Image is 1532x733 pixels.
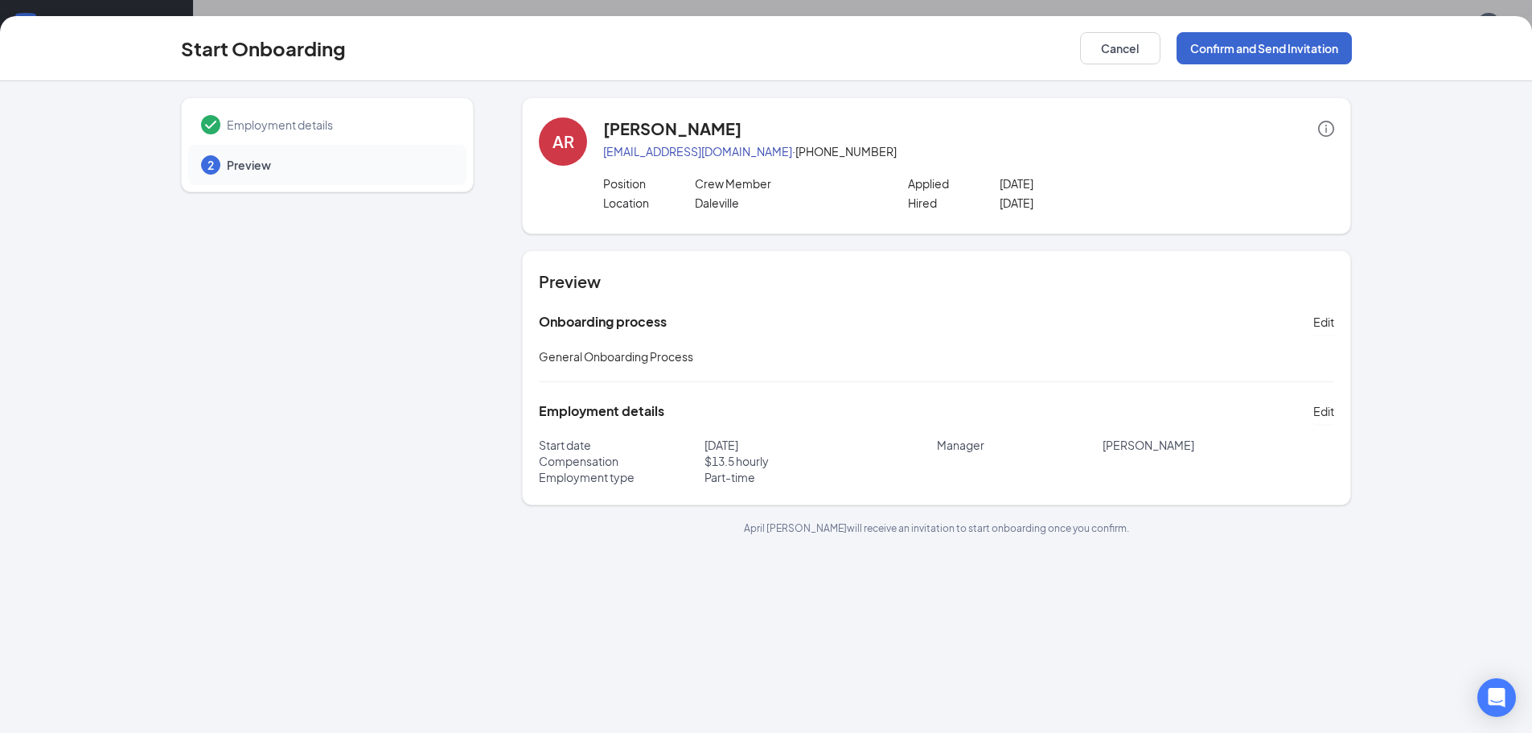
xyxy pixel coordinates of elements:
[1313,309,1334,335] button: Edit
[1103,437,1335,453] p: [PERSON_NAME]
[1313,314,1334,330] span: Edit
[603,143,1334,159] p: · [PHONE_NUMBER]
[937,437,1103,453] p: Manager
[181,35,346,62] h3: Start Onboarding
[908,175,1000,191] p: Applied
[695,175,877,191] p: Crew Member
[704,469,937,485] p: Part-time
[539,402,664,420] h5: Employment details
[539,349,693,364] span: General Onboarding Process
[1177,32,1352,64] button: Confirm and Send Invitation
[522,521,1351,535] p: April [PERSON_NAME] will receive an invitation to start onboarding once you confirm.
[201,115,220,134] svg: Checkmark
[1313,403,1334,419] span: Edit
[603,144,792,159] a: [EMAIL_ADDRESS][DOMAIN_NAME]
[1080,32,1160,64] button: Cancel
[552,130,574,153] div: AR
[539,437,704,453] p: Start date
[227,117,450,133] span: Employment details
[704,437,937,453] p: [DATE]
[207,157,214,173] span: 2
[1000,175,1182,191] p: [DATE]
[539,453,704,469] p: Compensation
[704,453,937,469] p: $ 13.5 hourly
[603,117,741,140] h4: [PERSON_NAME]
[603,175,695,191] p: Position
[539,313,667,331] h5: Onboarding process
[227,157,450,173] span: Preview
[539,469,704,485] p: Employment type
[603,195,695,211] p: Location
[695,195,877,211] p: Daleville
[908,195,1000,211] p: Hired
[1313,398,1334,424] button: Edit
[1318,121,1334,137] span: info-circle
[1000,195,1182,211] p: [DATE]
[539,270,1334,293] h4: Preview
[1477,678,1516,717] div: Open Intercom Messenger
